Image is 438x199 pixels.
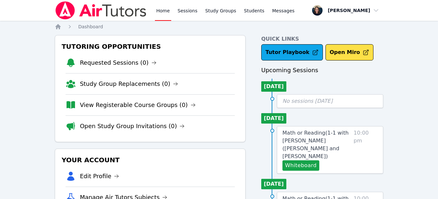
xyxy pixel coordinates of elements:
[78,24,103,29] span: Dashboard
[282,129,351,160] a: Math or Reading(1-1 with [PERSON_NAME] ([PERSON_NAME] and [PERSON_NAME])
[325,44,373,60] button: Open Miro
[282,160,319,171] button: Whiteboard
[55,23,383,30] nav: Breadcrumb
[80,122,185,131] a: Open Study Group Invitations (0)
[354,129,378,171] span: 10:00 pm
[261,66,383,75] h3: Upcoming Sessions
[78,23,103,30] a: Dashboard
[282,130,349,159] span: Math or Reading ( 1-1 with [PERSON_NAME] ([PERSON_NAME] and [PERSON_NAME] )
[261,44,323,60] a: Tutor Playbook
[80,58,157,67] a: Requested Sessions (0)
[261,113,286,124] li: [DATE]
[261,35,383,43] h4: Quick Links
[261,81,286,92] li: [DATE]
[60,154,240,166] h3: Your Account
[261,179,286,189] li: [DATE]
[272,7,295,14] span: Messages
[282,98,333,104] span: No sessions [DATE]
[80,79,178,88] a: Study Group Replacements (0)
[60,41,240,52] h3: Tutoring Opportunities
[80,172,119,181] a: Edit Profile
[55,1,147,20] img: Air Tutors
[80,100,196,110] a: View Registerable Course Groups (0)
